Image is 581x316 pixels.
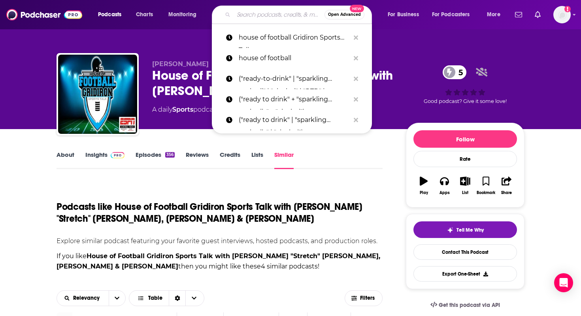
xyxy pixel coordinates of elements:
span: Logged in as DKCLifestyle [553,6,571,23]
button: Export One-Sheet [413,266,517,282]
a: 5 [443,65,467,79]
div: Apps [440,190,450,195]
a: Sports [172,106,193,113]
h2: Choose List sort [57,290,126,306]
button: Follow [413,130,517,148]
a: Lists [251,151,263,169]
a: Contact This Podcast [413,244,517,260]
input: Search podcasts, credits, & more... [234,8,324,21]
div: Bookmark [477,190,495,195]
span: For Business [388,9,419,20]
p: If you like then you might like these 4 similar podcasts ! [57,251,383,271]
div: Open Intercom Messenger [554,273,573,292]
div: List [462,190,468,195]
span: For Podcasters [432,9,470,20]
button: open menu [163,8,207,21]
span: 5 [451,65,467,79]
button: Apps [434,171,455,200]
a: Charts [131,8,158,21]
button: tell me why sparkleTell Me Why [413,221,517,238]
span: Table [148,295,162,301]
button: Show profile menu [553,6,571,23]
p: ("ready-to-drink" | "sparkling cocktail" | "alcohol" | "RTD" | "canned cocktail") [239,69,350,89]
a: house of football [212,48,372,69]
button: open menu [382,8,429,21]
span: Open Advanced [328,13,361,17]
h1: Podcasts like House of Football Gridiron Sports Talk with [PERSON_NAME] "Stretch" [PERSON_NAME], ... [57,201,383,225]
a: InsightsPodchaser Pro [85,151,124,169]
p: house of football [239,48,350,69]
img: Podchaser Pro [111,152,124,158]
a: Credits [220,151,240,169]
span: Relevancy [73,295,102,301]
p: house of football Gridiron Sports Talk [239,27,350,48]
a: Get this podcast via API [424,295,506,315]
a: Episodes356 [136,151,175,169]
div: A daily podcast [152,105,219,114]
button: Bookmark [475,171,496,200]
span: [PERSON_NAME] [152,60,209,68]
p: ("ready to drink" | "sparkling cocktails" | "alcohol") [239,110,350,130]
img: tell me why sparkle [447,227,453,233]
div: Sort Direction [169,291,185,306]
a: Reviews [186,151,209,169]
div: 356 [165,152,175,158]
button: Choose View [129,290,205,306]
a: About [57,151,74,169]
span: Monitoring [168,9,196,20]
img: House of Football Gridiron Sports Talk with Glenn "Stretch" Smith, Gary Baxter & John Morris [58,55,137,134]
div: 5Good podcast? Give it some love! [406,60,524,109]
span: Good podcast? Give it some love! [424,98,507,104]
div: Search podcasts, credits, & more... [219,6,379,24]
span: Tell Me Why [456,227,484,233]
span: Charts [136,9,153,20]
button: List [455,171,475,200]
a: ("ready to drink" + "sparkling cocktails" + "alcohol") [212,89,372,110]
div: Play [420,190,428,195]
p: Explore similar podcast featuring your favorite guest interviews, hosted podcasts, and production... [57,237,383,245]
p: ("ready to drink" + "sparkling cocktails" + "alcohol") [239,89,350,110]
span: More [487,9,500,20]
button: Share [496,171,517,200]
button: Filters [345,290,383,306]
div: Rate [413,151,517,167]
img: User Profile [553,6,571,23]
span: Get this podcast via API [439,302,500,308]
button: Play [413,171,434,200]
button: Open AdvancedNew [324,10,364,19]
button: open menu [481,8,510,21]
a: Show notifications dropdown [512,8,525,21]
a: Show notifications dropdown [532,8,544,21]
button: open menu [57,295,109,301]
svg: Add a profile image [564,6,571,12]
span: New [350,5,364,12]
button: open menu [92,8,132,21]
a: house of football Gridiron Sports Talk [212,27,372,48]
button: open menu [109,291,125,306]
button: open menu [427,8,481,21]
a: Similar [274,151,294,169]
strong: House of Football Gridiron Sports Talk with [PERSON_NAME] "Stretch" [PERSON_NAME], [PERSON_NAME] ... [57,252,380,270]
span: Podcasts [98,9,121,20]
span: Filters [360,295,376,301]
a: ("ready-to-drink" | "sparkling cocktail" | "alcohol" | "RTD" | "canned cocktail") [212,69,372,89]
a: ("ready to drink" | "sparkling cocktails" | "alcohol") [212,110,372,130]
div: Share [501,190,512,195]
img: Podchaser - Follow, Share and Rate Podcasts [6,7,82,22]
